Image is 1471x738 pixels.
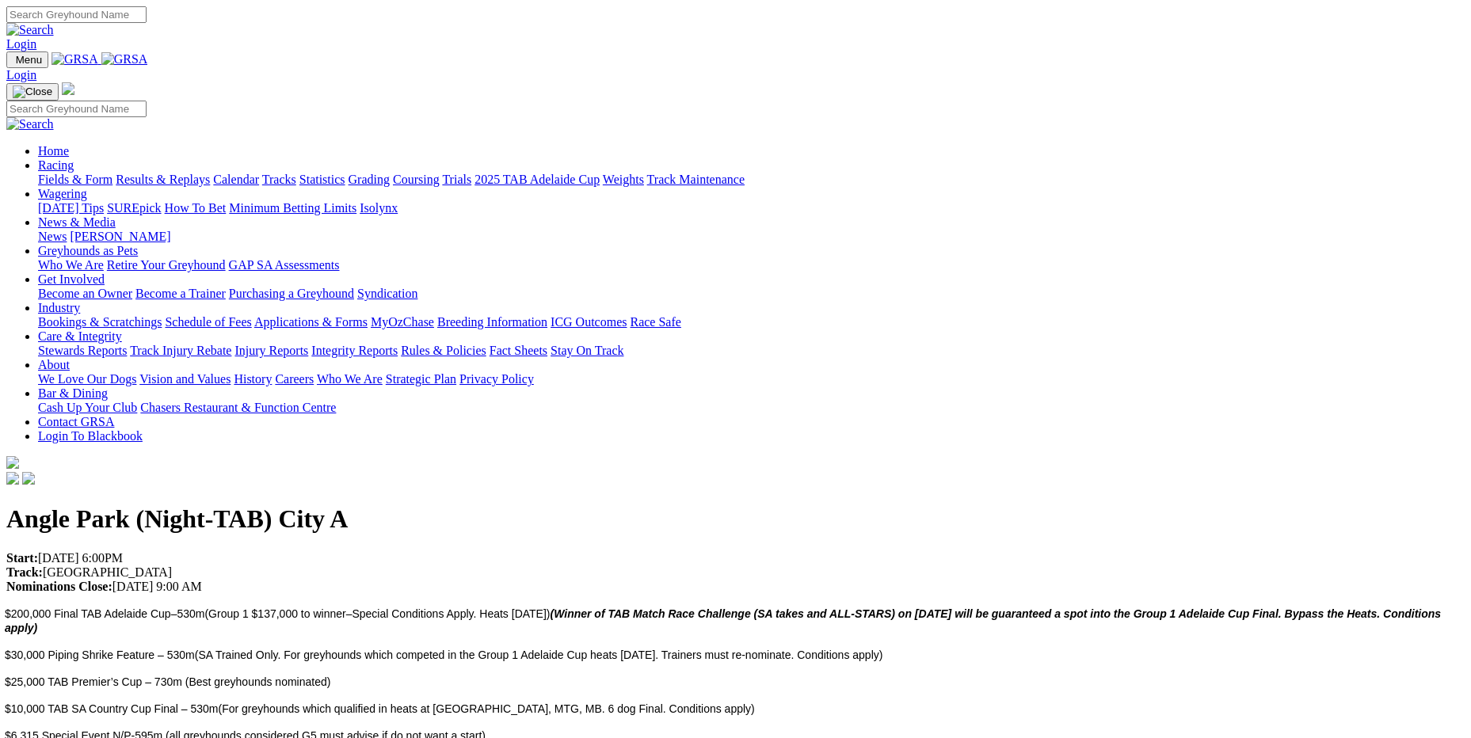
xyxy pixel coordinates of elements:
[38,372,136,386] a: We Love Our Dogs
[38,187,87,200] a: Wagering
[262,173,296,186] a: Tracks
[16,54,42,66] span: Menu
[6,68,36,82] a: Login
[62,82,74,95] img: logo-grsa-white.png
[38,258,1465,272] div: Greyhounds as Pets
[459,372,534,386] a: Privacy Policy
[38,244,138,257] a: Greyhounds as Pets
[603,173,644,186] a: Weights
[229,287,354,300] a: Purchasing a Greyhound
[38,386,108,400] a: Bar & Dining
[6,83,59,101] button: Toggle navigation
[38,401,137,414] a: Cash Up Your Club
[13,86,52,98] img: Close
[38,258,104,272] a: Who We Are
[6,101,147,117] input: Search
[38,329,122,343] a: Care & Integrity
[357,287,417,300] a: Syndication
[6,472,19,485] img: facebook.svg
[38,358,70,371] a: About
[38,401,1465,415] div: Bar & Dining
[229,258,340,272] a: GAP SA Assessments
[551,344,623,357] a: Stay On Track
[5,607,204,620] span: $200,000 Final TAB Adelaide Cup–530m
[6,551,38,565] strong: Start:
[349,173,390,186] a: Grading
[165,201,227,215] a: How To Bet
[70,230,170,243] a: [PERSON_NAME]
[442,173,471,186] a: Trials
[38,415,114,428] a: Contact GRSA
[299,173,345,186] a: Statistics
[5,649,195,661] span: $30,000 Piping Shrike Feature – 530m
[5,675,330,688] span: $25,000 TAB Premier’s Cup – 730m (Best greyhounds nominated)
[22,472,35,485] img: twitter.svg
[360,201,398,215] a: Isolynx
[38,372,1465,386] div: About
[38,344,1465,358] div: Care & Integrity
[38,315,162,329] a: Bookings & Scratchings
[5,607,1441,634] i: (Winner of TAB Match Race Challenge (SA takes and ALL-STARS) on [DATE] will be guaranteed a spot ...
[38,272,105,286] a: Get Involved
[38,230,67,243] a: News
[107,258,226,272] a: Retire Your Greyhound
[6,551,1465,594] p: [DATE] 6:00PM [GEOGRAPHIC_DATA] [DATE] 9:00 AM
[386,372,456,386] a: Strategic Plan
[38,301,80,314] a: Industry
[38,230,1465,244] div: News & Media
[135,287,226,300] a: Become a Trainer
[551,315,627,329] a: ICG Outcomes
[6,6,147,23] input: Search
[6,23,54,37] img: Search
[38,315,1465,329] div: Industry
[6,37,36,51] a: Login
[38,344,127,357] a: Stewards Reports
[38,287,1465,301] div: Get Involved
[317,372,383,386] a: Who We Are
[139,372,231,386] a: Vision and Values
[38,144,69,158] a: Home
[38,173,112,186] a: Fields & Form
[107,201,161,215] a: SUREpick
[401,344,486,357] a: Rules & Policies
[490,344,547,357] a: Fact Sheets
[371,315,434,329] a: MyOzChase
[6,51,48,68] button: Toggle navigation
[219,702,755,715] span: (For greyhounds which qualified in heats at [GEOGRAPHIC_DATA], MTG, MB. 6 dog Final. Conditions a...
[254,315,368,329] a: Applications & Forms
[229,201,356,215] a: Minimum Betting Limits
[116,173,210,186] a: Results & Replays
[38,287,132,300] a: Become an Owner
[213,173,259,186] a: Calendar
[38,158,74,172] a: Racing
[6,580,112,593] strong: Nominations Close:
[38,215,116,229] a: News & Media
[140,401,336,414] a: Chasers Restaurant & Function Centre
[6,565,43,579] strong: Track:
[6,117,54,131] img: Search
[474,173,600,186] a: 2025 TAB Adelaide Cup
[38,201,1465,215] div: Wagering
[630,315,680,329] a: Race Safe
[38,173,1465,187] div: Racing
[165,315,251,329] a: Schedule of Fees
[5,607,1441,634] span: (Group 1 $137,000 to winner–Special Conditions Apply. Heats [DATE])
[234,344,308,357] a: Injury Reports
[393,173,440,186] a: Coursing
[647,173,745,186] a: Track Maintenance
[6,456,19,469] img: logo-grsa-white.png
[6,504,1465,534] h1: Angle Park (Night-TAB) City A
[5,702,219,715] span: $10,000 TAB SA Country Cup Final – 530m
[437,315,547,329] a: Breeding Information
[101,52,148,67] img: GRSA
[275,372,314,386] a: Careers
[234,372,272,386] a: History
[311,344,398,357] a: Integrity Reports
[38,429,143,443] a: Login To Blackbook
[38,201,104,215] a: [DATE] Tips
[130,344,231,357] a: Track Injury Rebate
[195,649,883,661] span: (SA Trained Only. For greyhounds which competed in the Group 1 Adelaide Cup heats [DATE]. Trainer...
[51,52,98,67] img: GRSA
